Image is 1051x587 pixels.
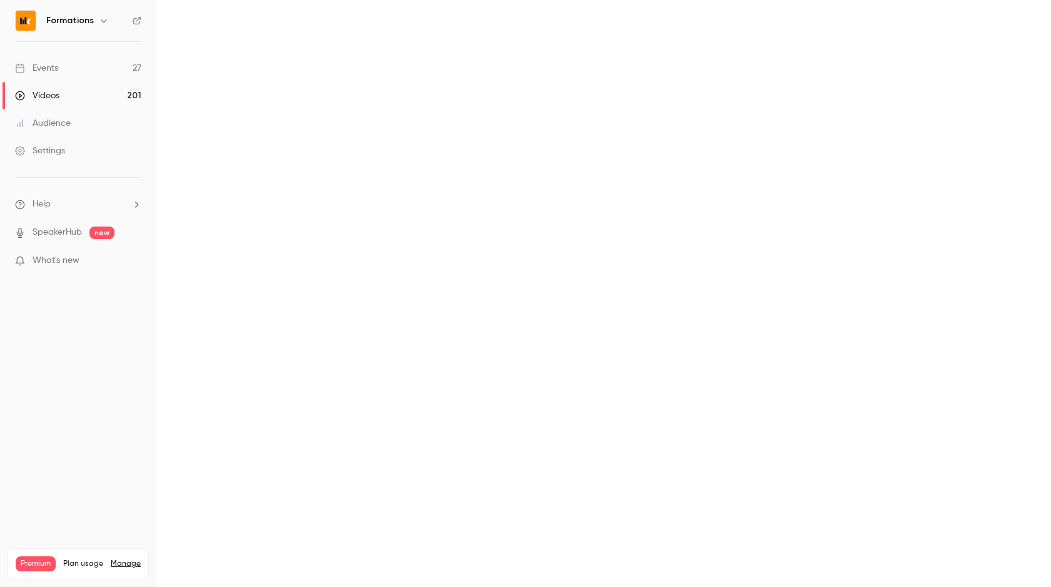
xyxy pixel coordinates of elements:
[63,559,103,569] span: Plan usage
[126,255,141,267] iframe: Noticeable Trigger
[16,11,36,31] img: Formations
[15,62,58,74] div: Events
[33,254,79,267] span: What's new
[33,226,82,239] a: SpeakerHub
[15,117,71,130] div: Audience
[111,559,141,569] a: Manage
[46,14,94,27] h6: Formations
[15,89,59,102] div: Videos
[15,145,65,157] div: Settings
[33,198,51,211] span: Help
[15,198,141,211] li: help-dropdown-opener
[16,556,56,571] span: Premium
[89,227,114,239] span: new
